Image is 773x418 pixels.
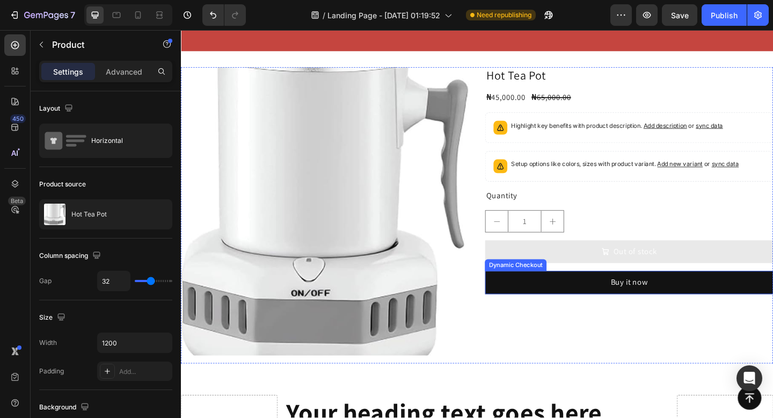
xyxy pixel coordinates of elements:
[577,142,607,150] span: sync data
[39,366,64,376] div: Padding
[4,4,80,26] button: 7
[71,211,107,218] p: Hot Tea Pot
[39,338,57,348] div: Width
[39,102,75,116] div: Layout
[106,66,142,77] p: Advanced
[181,30,773,418] iframe: Design area
[331,67,376,81] div: ₦45,000.00
[503,100,550,108] span: Add description
[98,333,172,352] input: Auto
[323,10,325,21] span: /
[39,276,52,286] div: Gap
[560,100,589,108] span: sync data
[44,204,65,225] img: product feature img
[567,142,607,150] span: or
[518,142,567,150] span: Add new variant
[671,11,689,20] span: Save
[327,10,440,21] span: Landing Page - [DATE] 01:19:52
[477,10,531,20] span: Need republishing
[359,99,589,110] p: Highlight key benefits with product description.
[736,365,762,391] div: Open Intercom Messenger
[202,4,246,26] div: Undo/Redo
[359,141,607,152] p: Setup options like colors, sizes with product variant.
[53,66,83,77] p: Settings
[392,197,416,220] button: increment
[355,197,392,220] input: quantity
[8,197,26,205] div: Beta
[468,269,508,280] div: Buy it now
[331,229,644,254] button: Out of stock
[98,271,130,291] input: Auto
[550,100,589,108] span: or
[91,128,157,153] div: Horizontal
[39,179,86,189] div: Product source
[10,114,26,123] div: 450
[39,311,68,325] div: Size
[39,400,91,415] div: Background
[331,174,644,188] div: Quantity
[70,9,75,21] p: 7
[333,251,396,261] div: Dynamic Checkout
[711,10,738,21] div: Publish
[702,4,747,26] button: Publish
[39,249,103,263] div: Column spacing
[331,262,644,287] button: Buy it now
[470,235,517,247] div: Out of stock
[331,40,644,58] h2: Hot Tea Pot
[380,67,425,81] div: ₦65,000.00
[52,38,143,51] p: Product
[662,4,697,26] button: Save
[331,197,355,220] button: decrement
[119,367,170,377] div: Add...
